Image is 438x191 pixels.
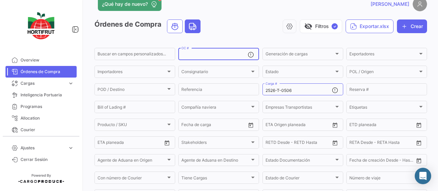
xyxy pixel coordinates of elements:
button: Exportar.xlsx [346,19,394,33]
button: Open calendar [246,120,256,130]
span: Consignatario [181,70,250,75]
input: Desde [181,123,194,128]
span: Con número de Courier [98,177,166,181]
a: Allocation [5,112,77,124]
a: Programas [5,101,77,112]
span: Agente de Aduana en Origen [98,159,166,164]
span: Agente de Aduana en Destino [181,159,250,164]
a: Inteligencia Portuaria [5,89,77,101]
span: Programas [21,104,74,110]
span: expand_more [68,80,74,86]
input: Hasta [198,123,229,128]
span: Importadores [98,70,166,75]
button: Ocean [167,20,182,33]
span: Cargas [21,80,65,86]
input: Hasta [366,141,397,146]
button: Open calendar [414,138,424,148]
span: Ajustes [21,145,65,151]
input: Desde [349,159,362,164]
span: POL / Origen [349,70,418,75]
a: Órdenes de Compra [5,66,77,78]
span: Producto / SKU [98,123,166,128]
input: Desde [349,141,362,146]
img: logo-hortifrut.svg [24,8,58,43]
button: Open calendar [330,138,340,148]
button: Open calendar [414,155,424,166]
button: Open calendar [414,120,424,130]
span: Overview [21,57,74,63]
input: Hasta [366,159,397,164]
span: Estado de Courier [266,177,334,181]
span: [PERSON_NAME] [371,1,409,8]
span: Generación de cargas [266,53,334,57]
button: Land [185,20,200,33]
a: Courier [5,124,77,136]
span: visibility_off [304,22,312,30]
span: Inteligencia Portuaria [21,92,74,98]
span: Exportadores [349,53,418,57]
input: Desde [98,141,110,146]
button: Crear [397,19,427,33]
span: Órdenes de Compra [21,69,74,75]
span: POD / Destino [98,88,166,93]
span: Estado [266,70,334,75]
a: Overview [5,54,77,66]
span: ¿Qué hay de nuevo? [102,1,148,8]
span: Allocation [21,115,74,121]
input: Hasta [366,123,397,128]
span: Empresas Transportistas [266,106,334,110]
span: ✓ [332,23,338,29]
input: Hasta [115,141,145,146]
span: Courier [21,127,74,133]
input: Hasta [283,123,313,128]
div: Abrir Intercom Messenger [415,168,431,184]
span: Compañía naviera [181,106,250,110]
span: Etiquetas [349,106,418,110]
input: Desde [349,123,362,128]
span: Stakeholders [181,141,250,146]
span: Tiene Cargas [181,177,250,181]
span: expand_more [68,145,74,151]
input: Desde [266,123,278,128]
input: Desde [266,141,278,146]
button: visibility_offFiltros✓ [300,19,342,33]
h3: Órdenes de Compra [94,19,203,33]
span: Estado Documentación [266,159,334,164]
button: Open calendar [330,120,340,130]
span: Cerrar Sesión [21,156,74,163]
input: Hasta [283,141,313,146]
button: Open calendar [162,138,172,148]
